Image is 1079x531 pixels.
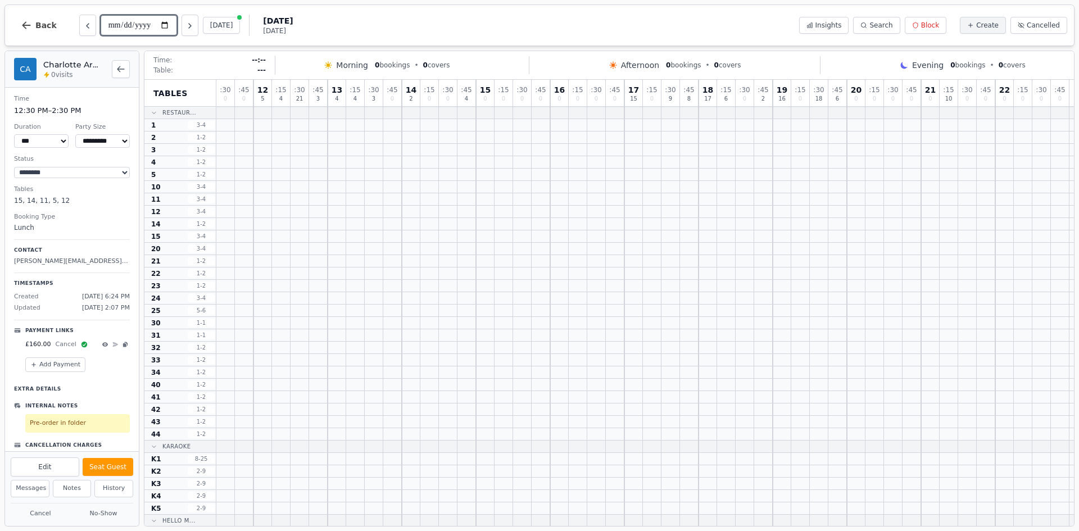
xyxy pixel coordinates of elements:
[14,196,130,206] dd: 15, 14, 11, 5, 12
[869,21,892,30] span: Search
[795,87,805,93] span: : 15
[628,86,639,94] span: 17
[151,393,161,402] span: 41
[1040,96,1043,102] span: 0
[111,339,120,351] button: Resend email
[112,60,130,78] button: Back to bookings list
[188,504,215,512] span: 2 - 9
[25,340,51,350] span: £160.00
[777,86,787,94] span: 19
[188,405,215,414] span: 1 - 2
[14,223,130,233] dd: Lunch
[151,467,161,476] span: K2
[242,96,246,102] span: 0
[1021,96,1024,102] span: 0
[387,87,397,93] span: : 45
[14,155,130,164] dt: Status
[82,303,130,313] span: [DATE] 2:07 PM
[14,292,39,302] span: Created
[743,96,746,102] span: 0
[921,21,939,30] span: Block
[813,87,824,93] span: : 30
[75,122,130,132] dt: Party Size
[51,70,73,79] span: 0 visits
[391,96,394,102] span: 0
[12,12,66,39] button: Back
[912,60,944,71] span: Evening
[188,195,215,203] span: 3 - 4
[257,66,266,75] span: ---
[714,61,741,70] span: covers
[43,59,105,70] h2: Charlotte Armitsge
[188,467,215,475] span: 2 - 9
[984,96,987,102] span: 0
[151,319,161,328] span: 30
[151,257,161,266] span: 21
[151,146,156,155] span: 3
[188,368,215,376] span: 1 - 2
[799,17,849,34] button: Insights
[275,87,286,93] span: : 15
[188,430,215,438] span: 1 - 2
[14,247,130,255] p: Contact
[704,96,711,102] span: 17
[203,17,241,34] button: [DATE]
[188,244,215,253] span: 3 - 4
[910,96,913,102] span: 0
[151,220,161,229] span: 14
[336,60,368,71] span: Morning
[151,306,161,315] span: 25
[423,61,428,69] span: 0
[312,87,323,93] span: : 45
[121,339,130,351] button: Copy link
[188,158,215,166] span: 1 - 2
[554,86,565,94] span: 16
[630,96,637,102] span: 15
[11,507,70,521] button: Cancel
[836,96,839,102] span: 6
[35,21,57,29] span: Back
[14,58,37,80] div: CA
[151,455,161,464] span: K1
[962,87,972,93] span: : 30
[188,393,215,401] span: 1 - 2
[11,480,49,497] button: Messages
[261,96,264,102] span: 5
[943,87,954,93] span: : 15
[188,306,215,315] span: 5 - 6
[591,87,601,93] span: : 30
[14,122,69,132] dt: Duration
[368,87,379,93] span: : 30
[224,96,227,102] span: 0
[666,61,670,69] span: 0
[335,96,338,102] span: 4
[976,21,999,30] span: Create
[151,121,156,130] span: 1
[665,87,675,93] span: : 30
[151,356,161,365] span: 33
[990,61,994,70] span: •
[669,96,672,102] span: 9
[151,170,156,179] span: 5
[950,61,955,69] span: 0
[1027,21,1060,30] span: Cancelled
[1017,87,1028,93] span: : 15
[724,96,728,102] span: 6
[53,480,92,497] button: Notes
[873,96,876,102] span: 0
[188,343,215,352] span: 1 - 2
[257,86,268,94] span: 12
[151,405,161,414] span: 42
[151,269,161,278] span: 22
[151,417,161,426] span: 43
[372,96,375,102] span: 3
[375,61,410,70] span: bookings
[720,87,731,93] span: : 15
[151,183,161,192] span: 10
[1003,96,1006,102] span: 0
[815,96,823,102] span: 18
[151,158,156,167] span: 4
[188,183,215,191] span: 3 - 4
[56,340,76,350] span: Cancel
[739,87,750,93] span: : 30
